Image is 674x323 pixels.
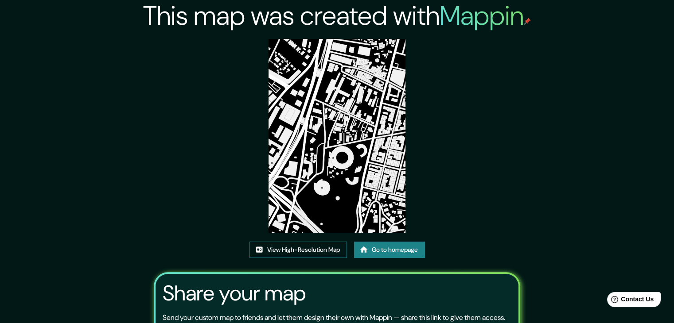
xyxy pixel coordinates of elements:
a: Go to homepage [354,242,425,258]
img: mappin-pin [524,18,531,25]
img: created-map [269,39,406,233]
h3: Share your map [163,281,306,306]
p: Send your custom map to friends and let them design their own with Mappin — share this link to gi... [163,312,505,323]
iframe: Help widget launcher [595,288,664,313]
a: View High-Resolution Map [249,242,347,258]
